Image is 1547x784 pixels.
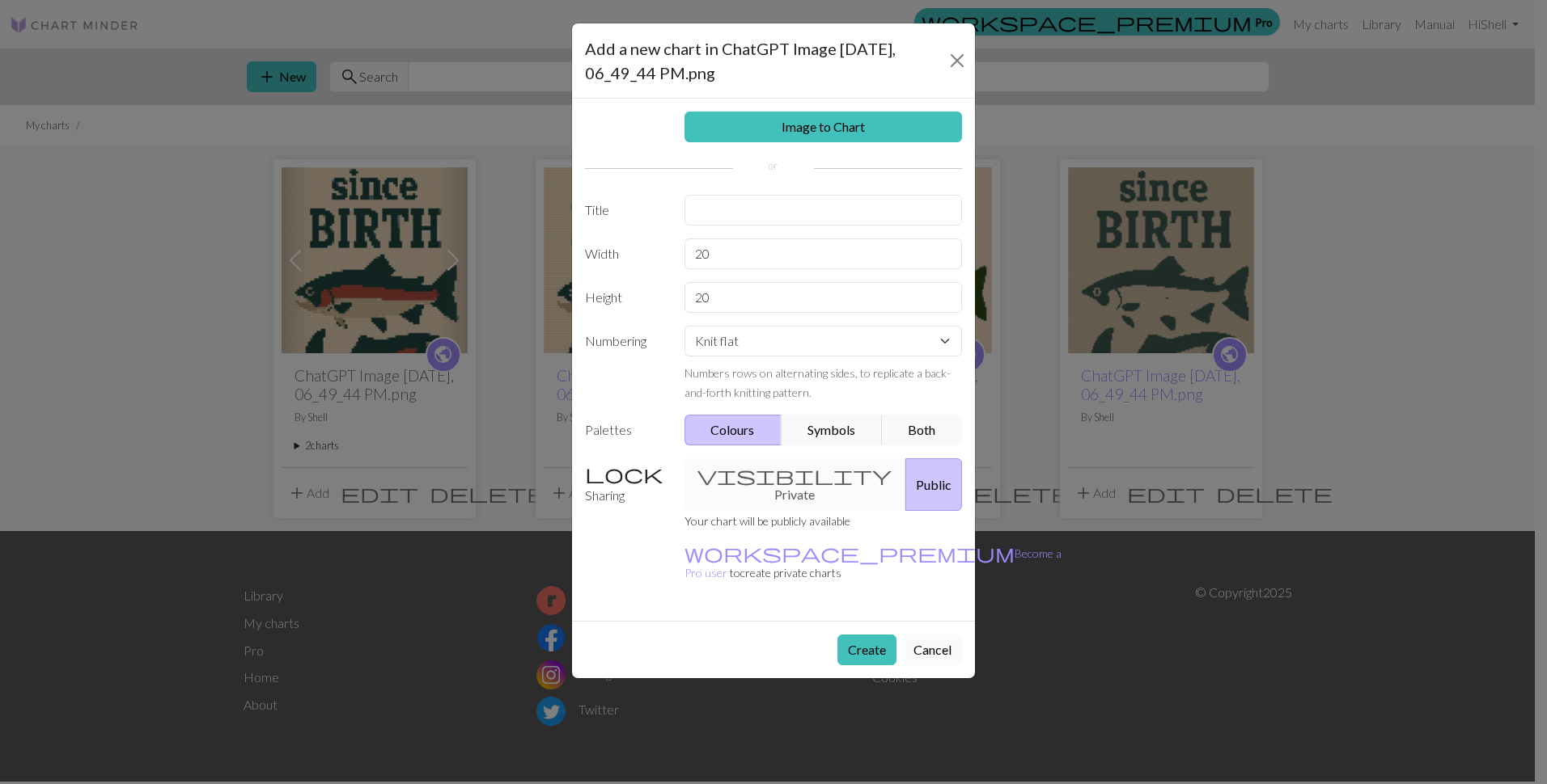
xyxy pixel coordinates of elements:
button: Colours [684,415,782,445]
button: Symbols [781,415,883,445]
button: Both [882,415,963,445]
label: Sharing [575,458,675,511]
label: Title [575,195,675,226]
button: Close [945,48,968,74]
h5: Add a new chart in ChatGPT Image [DATE], 06_49_44 PM.png [585,36,945,85]
label: Width [575,238,675,269]
label: Height [575,282,675,313]
label: Palettes [575,415,675,445]
small: Your chart will be publicly available [684,514,850,528]
span: workspace_premium [684,542,1015,564]
small: Numbers rows on alternating sides, to replicate a back-and-forth knitting pattern. [684,366,951,399]
label: Numbering [575,326,675,402]
button: Cancel [903,634,962,665]
small: to create private charts [684,546,1062,580]
a: Image to Chart [684,112,963,142]
button: Public [905,458,962,511]
a: Become a Pro user [684,546,1062,580]
button: Create [837,634,896,665]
